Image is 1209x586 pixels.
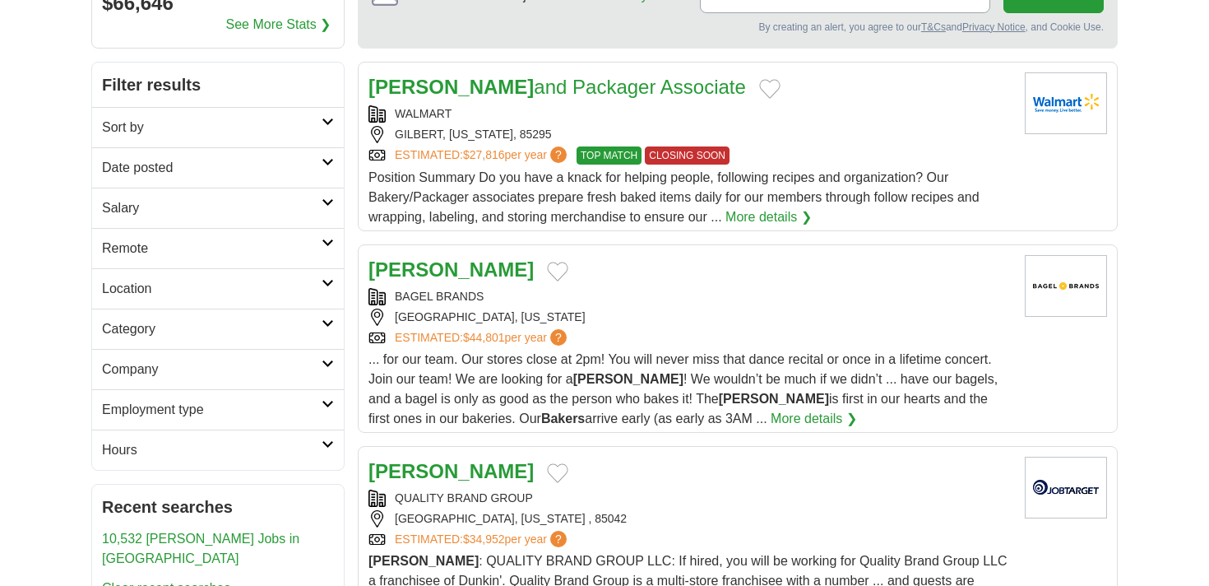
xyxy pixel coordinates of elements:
h2: Recent searches [102,495,334,519]
a: Sort by [92,107,344,147]
h2: Sort by [102,118,322,137]
div: [GEOGRAPHIC_DATA], [US_STATE] , 85042 [368,510,1012,528]
a: Employment type [92,389,344,430]
a: See More Stats ❯ [226,15,331,35]
span: Position Summary Do you have a knack for helping people, following recipes and organization? Our ... [368,170,980,224]
strong: [PERSON_NAME] [368,554,479,568]
h2: Filter results [92,63,344,107]
h2: Salary [102,198,322,218]
a: ESTIMATED:$34,952per year? [395,531,570,548]
a: T&Cs [921,21,946,33]
a: Privacy Notice [962,21,1026,33]
a: Category [92,309,344,349]
a: Salary [92,188,344,228]
h2: Location [102,279,322,299]
span: ? [550,146,567,163]
a: Remote [92,228,344,268]
button: Add to favorite jobs [759,79,781,99]
a: 10,532 [PERSON_NAME] Jobs in [GEOGRAPHIC_DATA] [102,532,299,565]
h2: Remote [102,239,322,258]
strong: [PERSON_NAME] [719,392,829,406]
a: More details ❯ [771,409,857,429]
img: Walmart logo [1025,72,1107,134]
button: Add to favorite jobs [547,262,568,281]
div: GILBERT, [US_STATE], 85295 [368,126,1012,143]
h2: Hours [102,440,322,460]
a: [PERSON_NAME]and Packager Associate [368,76,746,98]
h2: Employment type [102,400,322,420]
span: $34,952 [463,533,505,546]
a: Date posted [92,147,344,188]
a: More details ❯ [725,207,812,227]
span: ? [550,329,567,346]
a: [PERSON_NAME] [368,258,534,281]
h2: Company [102,360,322,379]
span: ... for our team. Our stores close at 2pm! You will never miss that dance recital or once in a li... [368,352,998,426]
a: ESTIMATED:$27,816per year? [395,146,570,165]
strong: [PERSON_NAME] [368,76,534,98]
button: Add to favorite jobs [547,463,568,483]
div: [GEOGRAPHIC_DATA], [US_STATE] [368,309,1012,326]
a: [PERSON_NAME] [368,460,534,482]
a: Company [92,349,344,389]
strong: Bakers [541,412,585,426]
div: By creating an alert, you agree to our and , and Cookie Use. [372,20,1104,35]
a: WALMART [395,107,452,120]
a: BAGEL BRANDS [395,290,484,303]
span: TOP MATCH [577,146,642,165]
span: $27,816 [463,148,505,161]
h2: Category [102,319,322,339]
img: Coffee And Bagel Brands logo [1025,255,1107,317]
div: QUALITY BRAND GROUP [368,490,1012,507]
a: ESTIMATED:$44,801per year? [395,329,570,346]
img: Company logo [1025,457,1107,519]
strong: [PERSON_NAME] [573,372,683,386]
span: ? [550,531,567,547]
h2: Date posted [102,158,322,178]
span: $44,801 [463,331,505,344]
a: Location [92,268,344,309]
a: Hours [92,430,344,470]
span: CLOSING SOON [645,146,730,165]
